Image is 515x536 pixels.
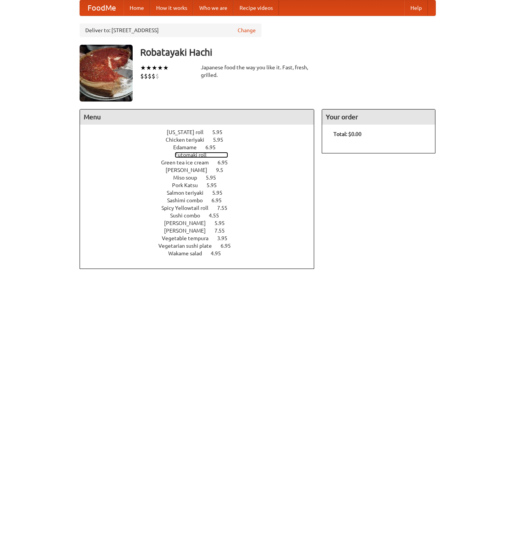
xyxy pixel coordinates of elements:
a: Vegetable tempura 3.95 [162,235,241,241]
span: 5.95 [212,190,230,196]
h4: Menu [80,109,314,125]
a: [PERSON_NAME] 7.55 [164,228,239,234]
b: Total: $0.00 [333,131,362,137]
span: 6.95 [218,159,235,166]
span: Sashimi combo [167,197,210,203]
a: Pork Katsu 5.95 [172,182,231,188]
span: [PERSON_NAME] [164,228,213,234]
a: Salmon teriyaki 5.95 [167,190,236,196]
span: Green tea ice cream [161,159,216,166]
a: Recipe videos [233,0,279,16]
a: Who we are [193,0,233,16]
span: 6.95 [205,144,223,150]
span: Pork Katsu [172,182,205,188]
span: 6.95 [211,197,229,203]
a: Vegetarian sushi plate 6.95 [158,243,245,249]
span: Salmon teriyaki [167,190,211,196]
img: angular.jpg [80,45,133,102]
a: Sushi combo 4.55 [170,213,233,219]
a: FoodMe [80,0,124,16]
a: Home [124,0,150,16]
span: 5.95 [213,137,231,143]
span: [PERSON_NAME] [164,220,213,226]
a: Green tea ice cream 6.95 [161,159,242,166]
li: $ [155,72,159,80]
span: Spicy Yellowtail roll [161,205,216,211]
a: Chicken teriyaki 5.95 [166,137,237,143]
span: 3.95 [217,235,235,241]
a: [PERSON_NAME] 5.95 [164,220,239,226]
div: Deliver to: [STREET_ADDRESS] [80,23,261,37]
span: Vegetable tempura [162,235,216,241]
span: Vegetarian sushi plate [158,243,219,249]
span: 9.5 [216,167,231,173]
div: Japanese food the way you like it. Fast, fresh, grilled. [201,64,315,79]
li: ★ [152,64,157,72]
h3: Robatayaki Hachi [140,45,436,60]
li: $ [140,72,144,80]
span: [US_STATE] roll [167,129,211,135]
a: Change [238,27,256,34]
span: Miso soup [173,175,205,181]
span: 4.95 [211,250,229,256]
a: Spicy Yellowtail roll 7.55 [161,205,241,211]
span: 5.95 [214,220,232,226]
a: [US_STATE] roll 5.95 [167,129,236,135]
span: Chicken teriyaki [166,137,212,143]
li: $ [144,72,148,80]
span: 5.95 [207,182,224,188]
li: ★ [140,64,146,72]
li: $ [148,72,152,80]
span: 6.95 [221,243,238,249]
span: 5.95 [212,129,230,135]
h4: Your order [322,109,435,125]
a: How it works [150,0,193,16]
li: ★ [146,64,152,72]
span: 5.95 [206,175,224,181]
a: Futomaki roll [175,152,228,158]
a: Wakame salad 4.95 [168,250,235,256]
li: ★ [157,64,163,72]
a: [PERSON_NAME] 9.5 [166,167,237,173]
li: $ [152,72,155,80]
span: 4.55 [209,213,227,219]
span: Wakame salad [168,250,210,256]
span: 7.55 [217,205,235,211]
span: Edamame [173,144,204,150]
a: Edamame 6.95 [173,144,230,150]
a: Miso soup 5.95 [173,175,230,181]
li: ★ [163,64,169,72]
span: Sushi combo [170,213,208,219]
span: [PERSON_NAME] [166,167,215,173]
span: Futomaki roll [175,152,214,158]
a: Help [404,0,428,16]
a: Sashimi combo 6.95 [167,197,236,203]
span: 7.55 [214,228,232,234]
